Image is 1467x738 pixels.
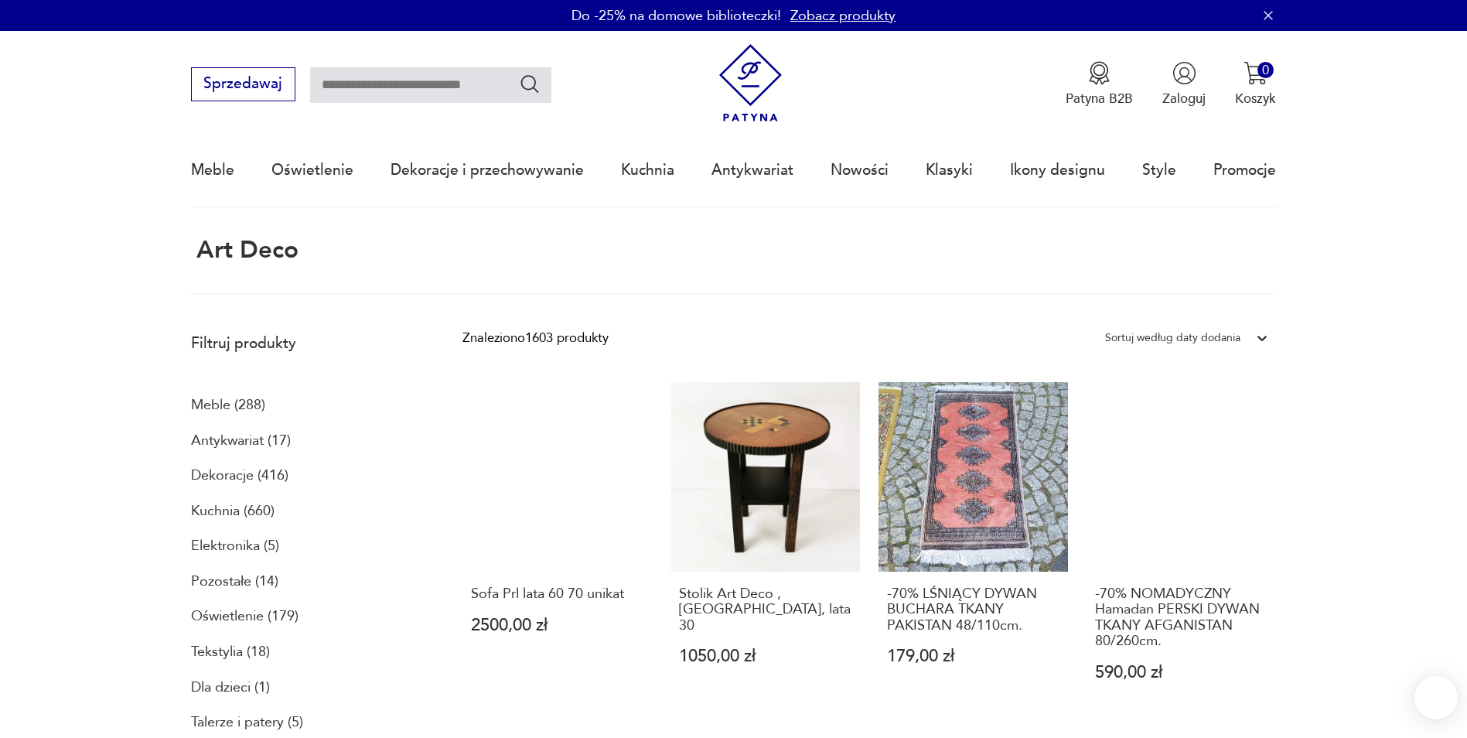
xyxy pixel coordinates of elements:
[1162,61,1206,108] button: Zaloguj
[790,6,896,26] a: Zobacz produkty
[887,586,1059,634] h3: -70% LŚNIĄCY DYWAN BUCHARA TKANY PAKISTAN 48/110cm.
[1087,61,1111,85] img: Ikona medalu
[571,6,781,26] p: Do -25% na domowe biblioteczki!
[1087,382,1276,717] a: -70% NOMADYCZNY Hamadan PERSKI DYWAN TKANY AFGANISTAN 80/260cm.-70% NOMADYCZNY Hamadan PERSKI DYW...
[1213,135,1276,206] a: Promocje
[191,333,418,354] p: Filtruj produkty
[887,648,1059,665] p: 179,00 zł
[191,79,295,91] a: Sprzedawaj
[191,135,234,206] a: Meble
[462,328,609,348] div: Znaleziono 1603 produkty
[391,135,584,206] a: Dekoracje i przechowywanie
[191,603,299,630] a: Oświetlenie (179)
[191,237,299,264] h1: art deco
[1066,61,1133,108] a: Ikona medaluPatyna B2B
[1066,61,1133,108] button: Patyna B2B
[471,617,643,634] p: 2500,00 zł
[191,709,303,736] a: Talerze i patery (5)
[191,639,270,665] a: Tekstylia (18)
[1010,135,1105,206] a: Ikony designu
[471,586,643,602] h3: Sofa Prl lata 60 70 unikat
[191,463,288,489] a: Dekoracje (416)
[711,44,790,122] img: Patyna - sklep z meblami i dekoracjami vintage
[679,586,851,634] h3: Stolik Art Deco , [GEOGRAPHIC_DATA], lata 30
[191,675,270,701] a: Dla dzieci (1)
[1414,676,1458,719] iframe: Smartsupp widget button
[1162,90,1206,108] p: Zaloguj
[191,533,279,559] a: Elektronika (5)
[519,73,541,95] button: Szukaj
[1172,61,1196,85] img: Ikonka użytkownika
[711,135,793,206] a: Antykwariat
[1095,665,1267,681] p: 590,00 zł
[831,135,889,206] a: Nowości
[1105,328,1240,348] div: Sortuj według daty dodania
[1095,586,1267,650] h3: -70% NOMADYCZNY Hamadan PERSKI DYWAN TKANY AFGANISTAN 80/260cm.
[271,135,353,206] a: Oświetlenie
[1235,61,1276,108] button: 0Koszyk
[191,569,278,595] a: Pozostałe (14)
[462,382,652,717] a: Sofa Prl lata 60 70 unikatSofa Prl lata 60 70 unikat2500,00 zł
[1142,135,1176,206] a: Style
[1066,90,1133,108] p: Patyna B2B
[679,648,851,665] p: 1050,00 zł
[191,498,275,524] a: Kuchnia (660)
[191,392,265,419] a: Meble (288)
[1257,62,1274,78] div: 0
[1235,90,1276,108] p: Koszyk
[926,135,973,206] a: Klasyki
[621,135,674,206] a: Kuchnia
[191,67,295,101] button: Sprzedawaj
[670,382,860,717] a: Stolik Art Deco , Niemcy, lata 30Stolik Art Deco , [GEOGRAPHIC_DATA], lata 301050,00 zł
[191,428,291,454] a: Antykwariat (17)
[1244,61,1267,85] img: Ikona koszyka
[878,382,1068,717] a: -70% LŚNIĄCY DYWAN BUCHARA TKANY PAKISTAN 48/110cm.-70% LŚNIĄCY DYWAN BUCHARA TKANY PAKISTAN 48/1...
